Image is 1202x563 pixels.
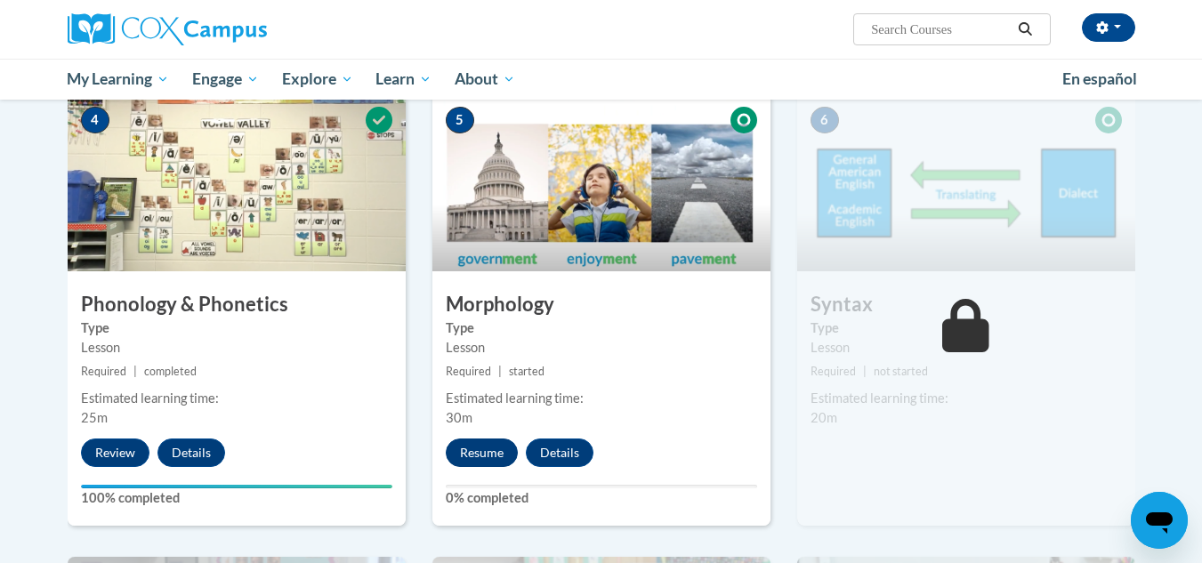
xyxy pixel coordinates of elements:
span: Explore [282,68,353,90]
div: Lesson [446,338,757,358]
div: Lesson [81,338,392,358]
label: 0% completed [446,488,757,508]
a: Engage [181,59,270,100]
img: Course Image [432,93,770,271]
span: 5 [446,107,474,133]
div: Estimated learning time: [446,389,757,408]
span: My Learning [67,68,169,90]
span: started [509,365,545,378]
img: Cox Campus [68,13,267,45]
label: Type [446,318,757,338]
span: 4 [81,107,109,133]
span: Required [446,365,491,378]
a: Explore [270,59,365,100]
span: not started [874,365,928,378]
button: Account Settings [1082,13,1135,42]
div: Main menu [41,59,1162,100]
span: Engage [192,68,259,90]
span: 20m [811,410,837,425]
button: Resume [446,438,518,467]
h3: Morphology [432,291,770,318]
div: Your progress [81,485,392,488]
span: En español [1062,69,1137,88]
span: | [863,365,867,378]
iframe: Button to launch messaging window [1131,492,1188,549]
a: My Learning [56,59,182,100]
input: Search Courses [869,19,1012,40]
span: Required [81,365,126,378]
a: En español [1051,60,1149,98]
div: Estimated learning time: [811,389,1122,408]
label: 100% completed [81,488,392,508]
label: Type [811,318,1122,338]
button: Review [81,438,149,467]
a: Cox Campus [68,13,406,45]
div: Lesson [811,338,1122,358]
span: | [498,365,502,378]
span: Learn [375,68,432,90]
span: completed [144,365,197,378]
h3: Phonology & Phonetics [68,291,406,318]
span: About [455,68,515,90]
span: 6 [811,107,839,133]
span: 25m [81,410,108,425]
span: Required [811,365,856,378]
h3: Syntax [797,291,1135,318]
img: Course Image [68,93,406,271]
button: Details [526,438,593,467]
span: 30m [446,410,472,425]
button: Search [1012,19,1038,40]
button: Details [157,438,225,467]
img: Course Image [797,93,1135,271]
a: About [443,59,527,100]
a: Learn [364,59,443,100]
div: Estimated learning time: [81,389,392,408]
span: | [133,365,137,378]
label: Type [81,318,392,338]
